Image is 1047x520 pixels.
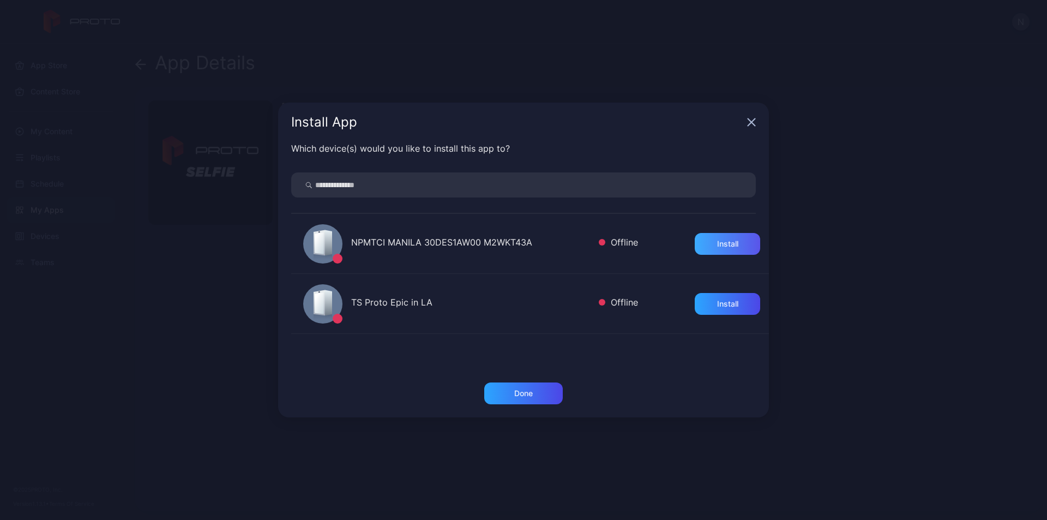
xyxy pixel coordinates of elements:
[717,240,738,248] div: Install
[291,142,756,155] div: Which device(s) would you like to install this app to?
[351,236,590,252] div: NPMTCI MANILA 30DES1AW00 M2WKT43A
[484,382,563,404] button: Done
[695,233,760,255] button: Install
[599,296,638,312] div: Offline
[695,293,760,315] button: Install
[717,300,738,308] div: Install
[291,116,743,129] div: Install App
[599,236,638,252] div: Offline
[514,389,533,398] div: Done
[351,296,590,312] div: TS Proto Epic in LA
